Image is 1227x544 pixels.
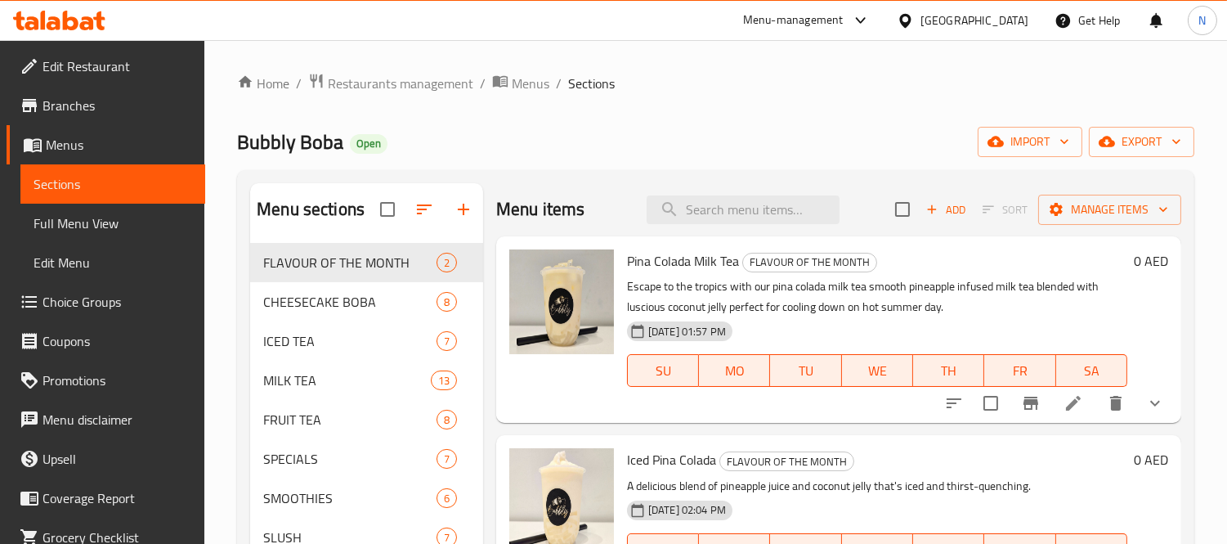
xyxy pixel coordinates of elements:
li: / [556,74,562,93]
span: FLAVOUR OF THE MONTH [743,253,876,272]
span: Menus [46,135,192,155]
button: delete [1096,384,1135,423]
span: SA [1063,359,1121,383]
a: Menus [492,73,549,94]
a: Edit menu item [1064,393,1083,413]
span: MILK TEA [263,371,430,390]
span: SPECIALS [263,449,437,469]
span: Choice Groups [43,292,192,312]
span: [DATE] 02:04 PM [642,502,732,518]
a: Promotions [7,361,205,400]
span: FLAVOUR OF THE MONTH [263,253,437,272]
span: 7 [437,452,456,467]
button: TU [770,354,841,387]
button: Add [920,197,972,223]
a: Sections [20,164,205,204]
a: Menu disclaimer [7,400,205,439]
span: Manage items [1051,200,1168,220]
span: Select section [885,192,920,227]
div: items [431,371,457,390]
span: N [1198,11,1206,29]
a: Upsell [7,439,205,479]
span: 2 [437,255,456,271]
button: sort-choices [934,384,974,423]
li: / [480,74,486,93]
a: Restaurants management [308,73,473,94]
a: Coupons [7,321,205,361]
a: Home [237,74,289,93]
span: Edit Restaurant [43,56,192,76]
div: items [437,488,457,508]
span: Edit Menu [34,253,192,272]
button: show more [1135,384,1175,423]
span: Pina Colada Milk Tea [627,249,739,273]
span: WE [849,359,907,383]
h2: Menu items [496,197,585,222]
span: TH [920,359,978,383]
span: Open [350,137,387,151]
span: Select to update [974,386,1008,420]
div: [GEOGRAPHIC_DATA] [920,11,1028,29]
span: import [991,132,1069,152]
div: SMOOTHIES6 [250,479,483,518]
span: Menu disclaimer [43,410,192,429]
button: TH [913,354,984,387]
span: Sort sections [405,190,444,229]
span: [DATE] 01:57 PM [642,324,732,339]
span: Bubbly Boba [237,124,343,160]
a: Edit Restaurant [7,47,205,86]
button: WE [842,354,913,387]
span: Branches [43,96,192,115]
span: Add item [920,197,972,223]
span: 8 [437,294,456,310]
button: Branch-specific-item [1011,384,1050,423]
span: export [1102,132,1181,152]
div: FLAVOUR OF THE MONTH2 [250,243,483,282]
button: SA [1056,354,1127,387]
div: items [437,410,457,429]
span: Promotions [43,371,192,390]
nav: breadcrumb [237,73,1194,94]
button: Manage items [1038,195,1181,225]
div: items [437,292,457,312]
p: Escape to the tropics with our pina colada milk tea smooth pineapple infused milk tea blended wit... [627,276,1127,317]
button: import [978,127,1082,157]
div: SPECIALS7 [250,439,483,479]
span: SU [634,359,692,383]
a: Full Menu View [20,204,205,243]
div: ICED TEA [263,331,437,351]
li: / [296,74,302,93]
h6: 0 AED [1134,250,1168,272]
h6: 0 AED [1134,448,1168,471]
span: Coupons [43,331,192,351]
span: FLAVOUR OF THE MONTH [720,452,853,471]
span: MO [705,359,764,383]
span: SMOOTHIES [263,488,437,508]
a: Branches [7,86,205,125]
span: CHEESECAKE BOBA [263,292,437,312]
a: Menus [7,125,205,164]
span: 13 [432,373,456,389]
button: FR [984,354,1055,387]
div: FLAVOUR OF THE MONTH [742,253,877,272]
h2: Menu sections [257,197,365,222]
div: Menu-management [743,11,844,30]
button: export [1089,127,1194,157]
div: items [437,331,457,351]
span: FRUIT TEA [263,410,437,429]
input: search [647,196,840,224]
span: Add [924,200,968,219]
button: SU [627,354,699,387]
span: 7 [437,334,456,349]
span: Iced Pina Colada [627,447,716,472]
div: CHEESECAKE BOBA8 [250,282,483,321]
button: MO [699,354,770,387]
span: Select all sections [370,192,405,227]
span: TU [777,359,835,383]
span: Full Menu View [34,214,192,233]
span: Sections [34,174,192,194]
a: Edit Menu [20,243,205,282]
